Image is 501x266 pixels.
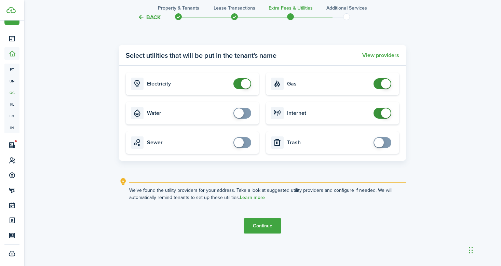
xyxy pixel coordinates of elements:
[119,178,127,186] i: outline
[147,81,230,87] card-title: Electricity
[4,110,19,122] a: eq
[6,7,16,13] img: TenantCloud
[138,14,161,21] button: Back
[244,218,281,234] button: Continue
[287,139,370,146] card-title: Trash
[287,110,370,116] card-title: Internet
[240,195,265,200] a: Learn more
[4,64,19,75] a: pt
[362,52,399,58] button: View providers
[326,4,367,12] h3: Additional Services
[147,110,230,116] card-title: Water
[467,233,501,266] iframe: Chat Widget
[4,87,19,98] a: oc
[469,240,473,261] div: Drag
[147,139,230,146] card-title: Sewer
[269,4,313,12] h3: Extra fees & Utilities
[4,122,19,133] a: in
[158,4,199,12] h3: Property & Tenants
[4,98,19,110] a: kl
[129,187,406,201] explanation-description: We've found the utility providers for your address. Take a look at suggested utility providers an...
[4,75,19,87] a: un
[287,81,370,87] card-title: Gas
[126,50,276,61] panel-main-title: Select utilities that will be put in the tenant's name
[214,4,255,12] h3: Lease Transactions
